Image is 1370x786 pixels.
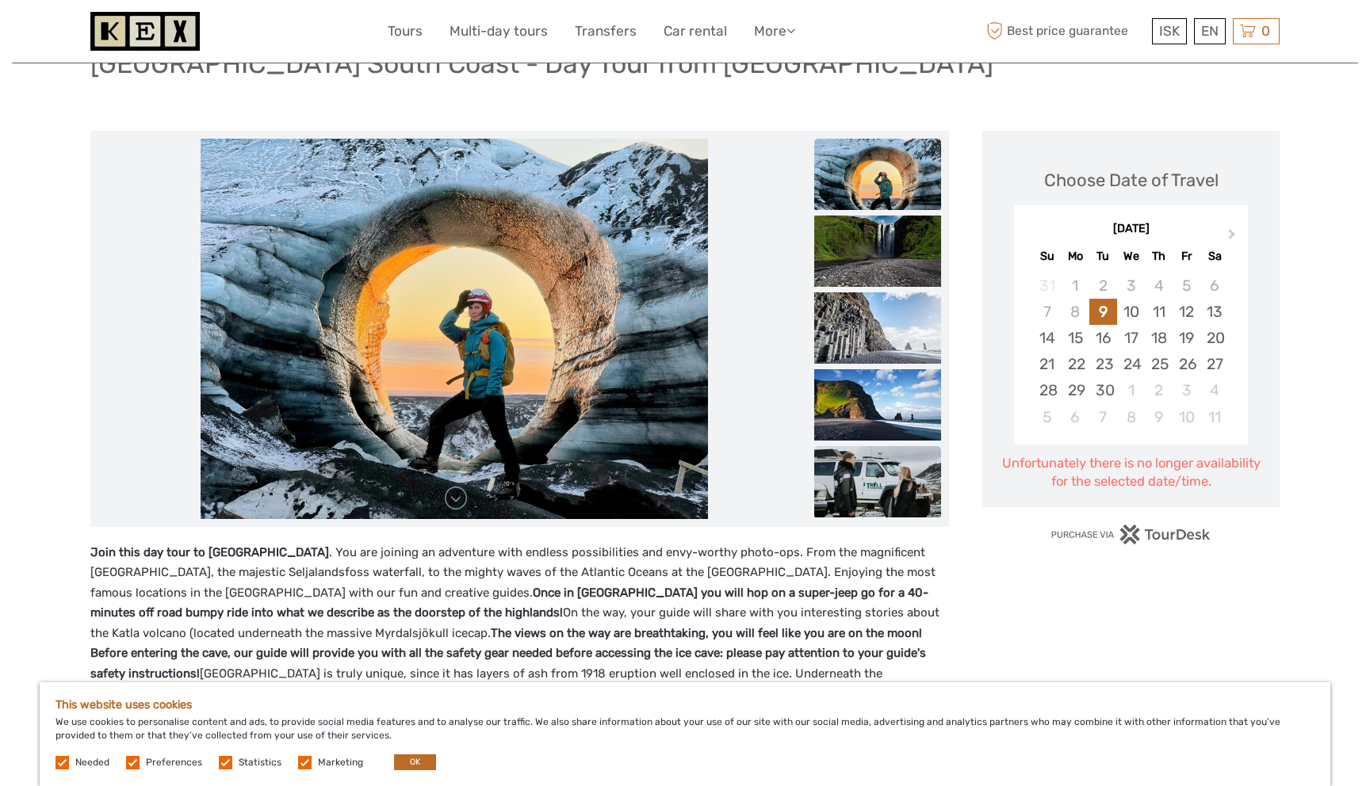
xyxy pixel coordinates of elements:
[1145,246,1173,267] div: Th
[1033,351,1061,377] div: Choose Sunday, September 21st, 2025
[1259,23,1272,39] span: 0
[1062,325,1089,351] div: Choose Monday, September 15th, 2025
[40,682,1330,786] div: We use cookies to personalise content and ads, to provide social media features and to analyse ou...
[1089,273,1117,299] div: Not available Tuesday, September 2nd, 2025
[1159,23,1180,39] span: ISK
[55,698,1315,712] h5: This website uses cookies
[388,20,423,43] a: Tours
[1200,404,1228,430] div: Choose Saturday, October 11th, 2025
[1173,299,1200,325] div: Choose Friday, September 12th, 2025
[1117,246,1145,267] div: We
[1089,404,1117,430] div: Choose Tuesday, October 7th, 2025
[814,292,941,364] img: de10c0faead14f29a85372f9e242ba66_slider_thumbnail.jpg
[182,25,201,44] button: Open LiveChat chat widget
[1062,299,1089,325] div: Not available Monday, September 8th, 2025
[1173,325,1200,351] div: Choose Friday, September 19th, 2025
[1117,299,1145,325] div: Choose Wednesday, September 10th, 2025
[1145,325,1173,351] div: Choose Thursday, September 18th, 2025
[1089,325,1117,351] div: Choose Tuesday, September 16th, 2025
[575,20,637,43] a: Transfers
[1033,325,1061,351] div: Choose Sunday, September 14th, 2025
[1200,377,1228,403] div: Choose Saturday, October 4th, 2025
[1200,299,1228,325] div: Choose Saturday, September 13th, 2025
[1062,246,1089,267] div: Mo
[1173,273,1200,299] div: Not available Friday, September 5th, 2025
[533,586,858,600] strong: Once in [GEOGRAPHIC_DATA] you will hop on a super-jeep
[1145,404,1173,430] div: Choose Thursday, October 9th, 2025
[1200,273,1228,299] div: Not available Saturday, September 6th, 2025
[664,20,727,43] a: Car rental
[1062,351,1089,377] div: Choose Monday, September 22nd, 2025
[814,446,941,517] img: d1e3ebaa5f124daeb7b82eedc0ba358b_slider_thumbnail.jpeg
[1117,377,1145,403] div: Choose Wednesday, October 1st, 2025
[146,756,202,769] label: Preferences
[998,454,1264,491] div: Unfortunately there is no longer availability for the selected date/time.
[1200,325,1228,351] div: Choose Saturday, September 20th, 2025
[1033,377,1061,403] div: Choose Sunday, September 28th, 2025
[814,369,941,441] img: 542d6e6172f8494cab2cfce9bb746d74_slider_thumbnail.jpg
[1089,299,1117,325] div: Choose Tuesday, September 9th, 2025
[201,139,708,519] img: 9a10d14e6e7449e2b3e91adb7fb94c41_main_slider.jpeg
[394,754,436,770] button: OK
[1089,246,1117,267] div: Tu
[1062,273,1089,299] div: Not available Monday, September 1st, 2025
[814,139,941,210] img: 9a10d14e6e7449e2b3e91adb7fb94c41_slider_thumbnail.jpeg
[90,626,926,681] strong: The views on the way are breathtaking, you will feel like you are on the moon! Before entering th...
[1019,273,1242,430] div: month 2025-09
[239,756,281,769] label: Statistics
[75,756,109,769] label: Needed
[1145,377,1173,403] div: Choose Thursday, October 2nd, 2025
[90,545,329,559] strong: Join this day tour to [GEOGRAPHIC_DATA]
[90,12,200,51] img: 1261-44dab5bb-39f8-40da-b0c2-4d9fce00897c_logo_small.jpg
[1221,225,1246,250] button: Next Month
[1117,325,1145,351] div: Choose Wednesday, September 17th, 2025
[1145,351,1173,377] div: Choose Thursday, September 25th, 2025
[1173,246,1200,267] div: Fr
[1200,246,1228,267] div: Sa
[22,28,179,40] p: We're away right now. Please check back later!
[90,48,993,80] h1: [GEOGRAPHIC_DATA] South Coast - Day Tour from [GEOGRAPHIC_DATA]
[1173,351,1200,377] div: Choose Friday, September 26th, 2025
[1014,221,1248,238] div: [DATE]
[814,216,941,287] img: 8d7247fd982548bb8e19952aeefa9cea_slider_thumbnail.jpg
[1089,377,1117,403] div: Choose Tuesday, September 30th, 2025
[1062,404,1089,430] div: Choose Monday, October 6th, 2025
[1044,168,1219,193] div: Choose Date of Travel
[754,20,795,43] a: More
[1117,404,1145,430] div: Choose Wednesday, October 8th, 2025
[1200,351,1228,377] div: Choose Saturday, September 27th, 2025
[1117,351,1145,377] div: Choose Wednesday, September 24th, 2025
[1033,404,1061,430] div: Choose Sunday, October 5th, 2025
[1173,377,1200,403] div: Choose Friday, October 3rd, 2025
[1033,273,1061,299] div: Not available Sunday, August 31st, 2025
[450,20,548,43] a: Multi-day tours
[1033,299,1061,325] div: Not available Sunday, September 7th, 2025
[1062,377,1089,403] div: Choose Monday, September 29th, 2025
[1117,273,1145,299] div: Not available Wednesday, September 3rd, 2025
[1033,246,1061,267] div: Su
[1050,525,1211,544] img: PurchaseViaTourDesk.png
[1173,404,1200,430] div: Choose Friday, October 10th, 2025
[1145,299,1173,325] div: Choose Thursday, September 11th, 2025
[1194,18,1226,44] div: EN
[318,756,363,769] label: Marketing
[982,18,1148,44] span: Best price guarantee
[1145,273,1173,299] div: Not available Thursday, September 4th, 2025
[1089,351,1117,377] div: Choose Tuesday, September 23rd, 2025
[90,543,949,745] p: . You are joining an adventure with endless possibilities and envy-worthy photo-ops. From the mag...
